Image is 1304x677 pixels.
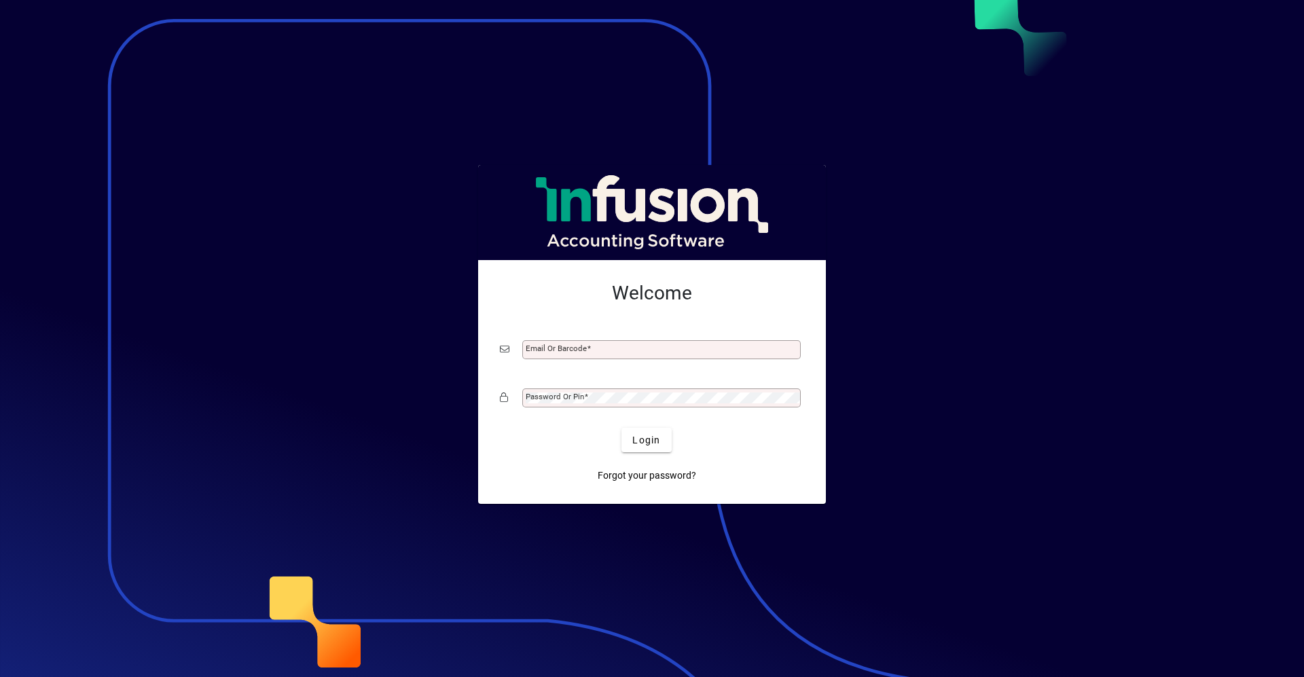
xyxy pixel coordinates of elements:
[526,344,587,353] mat-label: Email or Barcode
[632,433,660,447] span: Login
[621,428,671,452] button: Login
[526,392,584,401] mat-label: Password or Pin
[500,282,804,305] h2: Welcome
[592,463,702,488] a: Forgot your password?
[598,469,696,483] span: Forgot your password?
